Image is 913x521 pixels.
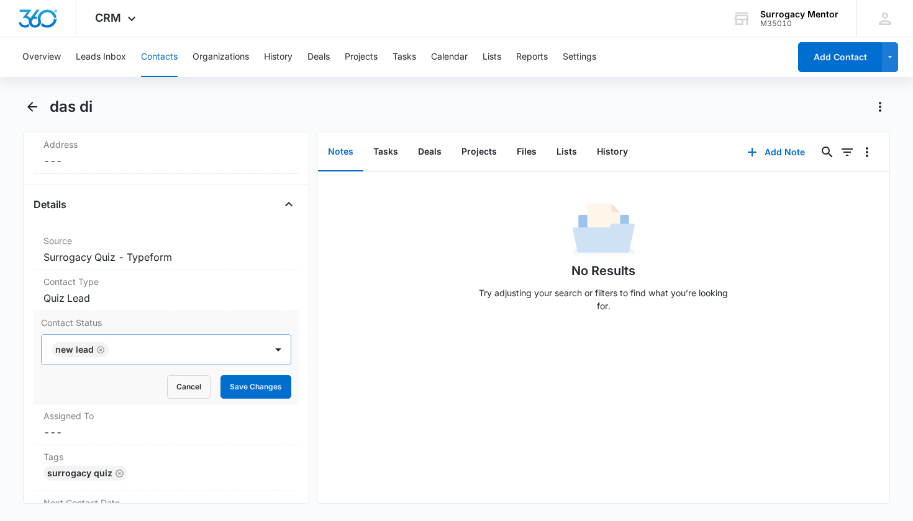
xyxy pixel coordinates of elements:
[837,142,857,162] button: Filters
[483,37,501,77] button: Lists
[50,97,93,116] h1: das di
[587,133,638,171] button: History
[798,42,882,72] button: Add Contact
[167,375,211,399] button: Cancel
[760,9,838,19] div: account name
[735,137,817,167] button: Add Note
[363,133,408,171] button: Tasks
[22,37,61,77] button: Overview
[264,37,293,77] button: History
[76,37,126,77] button: Leads Inbox
[516,37,548,77] button: Reports
[95,11,121,24] span: CRM
[307,37,330,77] button: Deals
[43,496,289,509] label: Next Contact Date
[571,261,635,280] h1: No Results
[55,345,94,354] div: New Lead
[34,270,299,311] div: Contact TypeQuiz Lead
[817,142,837,162] button: Search...
[43,234,289,247] label: Source
[473,286,734,312] p: Try adjusting your search or filters to find what you’re looking for.
[43,425,289,440] dd: ---
[193,37,249,77] button: Organizations
[43,291,289,306] dd: Quiz Lead
[563,37,596,77] button: Settings
[43,275,289,288] label: Contact Type
[870,97,890,117] button: Actions
[94,345,105,354] div: Remove New Lead
[43,450,289,463] label: Tags
[34,404,299,445] div: Assigned To---
[41,316,292,329] label: Contact Status
[857,142,877,162] button: Overflow Menu
[43,466,127,481] div: Surrogacy Quiz
[760,19,838,28] div: account id
[34,229,299,270] div: SourceSurrogacy Quiz - Typeform
[393,37,416,77] button: Tasks
[408,133,452,171] button: Deals
[43,250,289,265] dd: Surrogacy Quiz - Typeform
[43,138,289,151] label: Address
[43,153,289,168] dd: ---
[115,469,124,478] button: Remove
[345,37,378,77] button: Projects
[507,133,547,171] button: Files
[34,133,299,174] div: Address---
[23,97,42,117] button: Back
[141,37,178,77] button: Contacts
[452,133,507,171] button: Projects
[34,445,299,491] div: TagsSurrogacy QuizRemove
[34,197,66,212] h4: Details
[43,409,289,422] label: Assigned To
[279,194,299,214] button: Close
[573,199,635,261] img: No Data
[547,133,587,171] button: Lists
[431,37,468,77] button: Calendar
[220,375,291,399] button: Save Changes
[318,133,363,171] button: Notes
